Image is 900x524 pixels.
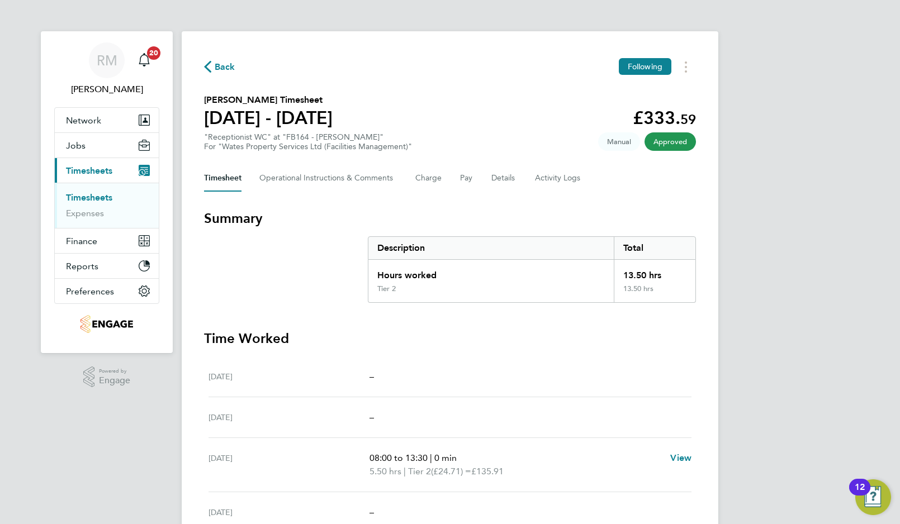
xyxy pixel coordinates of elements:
div: 12 [855,487,865,502]
span: – [370,412,374,422]
button: Timesheets [55,158,159,183]
button: Following [619,58,671,75]
span: – [370,371,374,382]
div: Description [368,237,614,259]
div: [DATE] [209,370,370,383]
h1: [DATE] - [DATE] [204,107,333,129]
span: Engage [99,376,130,385]
button: Open Resource Center, 12 new notifications [855,479,891,515]
h2: [PERSON_NAME] Timesheet [204,93,333,107]
span: 08:00 to 13:30 [370,452,428,463]
span: Rachel McIntosh [54,83,159,96]
button: Pay [460,165,473,192]
div: [DATE] [209,411,370,424]
span: Preferences [66,286,114,297]
a: Expenses [66,208,104,218]
button: Network [55,108,159,132]
nav: Main navigation [41,31,173,353]
button: Activity Logs [535,165,582,192]
span: 0 min [434,452,457,463]
span: Network [66,115,101,126]
h3: Summary [204,209,696,227]
div: Total [614,237,695,259]
div: 13.50 hrs [614,260,695,284]
button: Details [491,165,517,192]
button: Jobs [55,133,159,158]
a: View [670,451,691,465]
span: Finance [66,236,97,246]
app-decimal: £333. [633,107,696,128]
div: For "Wates Property Services Ltd (Facilities Management)" [204,142,412,151]
span: Tier 2 [408,465,431,478]
span: | [404,466,406,477]
div: Summary [368,236,696,303]
span: £135.91 [471,466,504,477]
button: Timesheets Menu [676,58,696,75]
button: Reports [55,254,159,278]
span: (£24.71) = [431,466,471,477]
span: Reports [66,261,98,271]
button: Preferences [55,279,159,303]
div: Tier 2 [377,284,396,293]
div: Hours worked [368,260,614,284]
a: Go to home page [54,315,159,333]
button: Timesheet [204,165,241,192]
a: Powered byEngage [83,366,131,388]
div: [DATE] [209,506,370,519]
a: Timesheets [66,192,112,203]
div: Timesheets [55,183,159,228]
button: Operational Instructions & Comments [259,165,397,192]
span: – [370,507,374,517]
span: This timesheet was manually created. [598,132,640,151]
span: This timesheet has been approved. [645,132,696,151]
span: 20 [147,46,160,60]
span: | [430,452,432,463]
button: Finance [55,228,159,253]
button: Back [204,60,235,74]
span: RM [97,53,117,68]
span: View [670,452,691,463]
span: Following [628,61,662,72]
span: Powered by [99,366,130,376]
span: Back [215,60,235,74]
a: RM[PERSON_NAME] [54,42,159,96]
span: Jobs [66,140,86,151]
h3: Time Worked [204,330,696,347]
div: "Receptionist WC" at "FB164 - [PERSON_NAME]" [204,132,412,151]
span: 59 [680,111,696,127]
span: 5.50 hrs [370,466,401,477]
a: 20 [133,42,155,78]
div: 13.50 hrs [614,284,695,302]
span: Timesheets [66,165,112,176]
div: [DATE] [209,451,370,478]
img: e-personnel-logo-retina.png [80,315,132,333]
button: Charge [415,165,442,192]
